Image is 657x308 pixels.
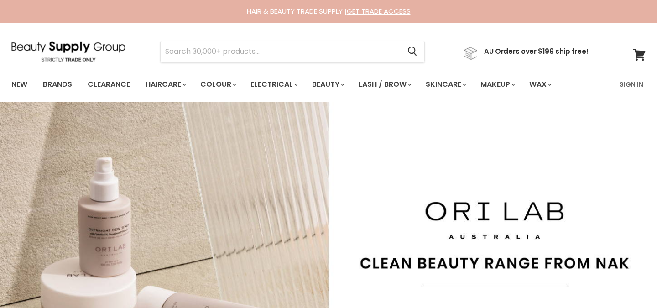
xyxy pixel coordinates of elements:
[5,75,34,94] a: New
[5,71,587,98] ul: Main menu
[614,75,649,94] a: Sign In
[161,41,400,62] input: Search
[36,75,79,94] a: Brands
[522,75,557,94] a: Wax
[139,75,192,94] a: Haircare
[347,6,411,16] a: GET TRADE ACCESS
[305,75,350,94] a: Beauty
[81,75,137,94] a: Clearance
[244,75,303,94] a: Electrical
[400,41,424,62] button: Search
[352,75,417,94] a: Lash / Brow
[193,75,242,94] a: Colour
[474,75,521,94] a: Makeup
[160,41,425,63] form: Product
[611,265,648,299] iframe: Gorgias live chat messenger
[419,75,472,94] a: Skincare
